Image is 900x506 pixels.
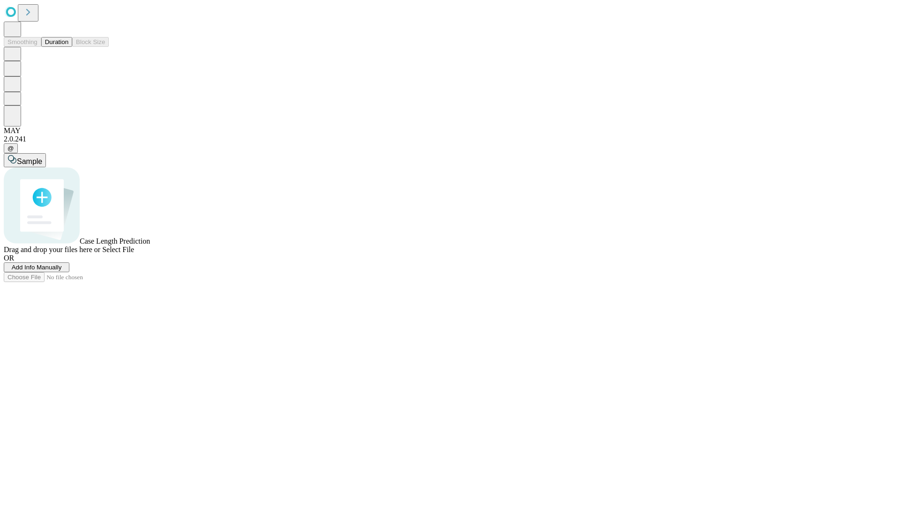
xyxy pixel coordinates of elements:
[4,246,100,253] span: Drag and drop your files here or
[17,157,42,165] span: Sample
[4,143,18,153] button: @
[7,145,14,152] span: @
[41,37,72,47] button: Duration
[4,37,41,47] button: Smoothing
[12,264,62,271] span: Add Info Manually
[4,135,896,143] div: 2.0.241
[102,246,134,253] span: Select File
[72,37,109,47] button: Block Size
[4,126,896,135] div: MAY
[4,254,14,262] span: OR
[80,237,150,245] span: Case Length Prediction
[4,153,46,167] button: Sample
[4,262,69,272] button: Add Info Manually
